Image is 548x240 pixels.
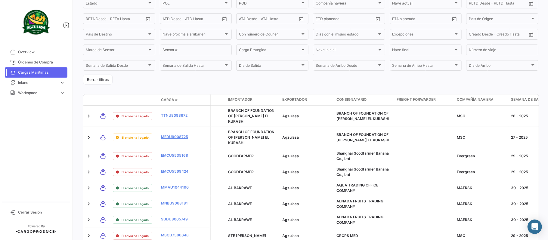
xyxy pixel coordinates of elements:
span: AQUA TRADING OFFICE COMPANY [336,183,378,193]
span: Freight Forwarder [397,97,436,102]
span: El envío ha llegado. [122,154,150,158]
span: Nave final [392,49,454,53]
input: Hasta [484,2,512,6]
span: Órdenes de Compra [18,60,65,65]
span: BRANCH OF FOUNDATION OF JABER EL KURASHI [336,111,389,121]
input: Desde [316,17,327,22]
span: Día de Salida [239,64,300,69]
span: El envío ha llegado. [122,170,150,174]
a: MMAU1044190 [161,185,192,190]
a: SUDU8005749 [161,217,192,222]
a: MNBU9068181 [161,201,192,206]
span: BRANCH OF FOUNDATION OF JABER EL KURASHI [228,130,274,145]
a: TTNU8093672 [161,113,192,118]
datatable-header-cell: Freight Forwarder [394,94,454,105]
span: Evergreen [457,154,475,158]
span: AL BAKRAWE [228,186,252,190]
span: Agzulasa [282,170,299,174]
a: Expand/Collapse Row [86,201,92,207]
span: Agzulasa [282,233,299,238]
input: ATA Desde [239,17,257,22]
span: Carga Protegida [239,49,300,53]
datatable-header-cell: Estado de Envio [110,97,159,102]
datatable-header-cell: Carga Protegida [211,94,226,105]
span: MAERSK [457,217,472,222]
span: MSC [457,233,465,238]
span: Shanghai Goodfarmer Banana Co., Ltd [336,167,389,177]
span: Semana de Arribo Desde [316,64,377,69]
input: ATD Desde [163,17,181,22]
span: MSC [457,114,465,118]
span: Excepciones [392,33,454,37]
datatable-header-cell: Consignatario [334,94,394,105]
input: Hasta [101,17,128,22]
span: MAERSK [457,186,472,190]
a: Expand/Collapse Row [86,134,92,140]
input: Creado Desde [469,33,493,37]
a: Expand/Collapse Row [86,153,92,159]
span: Semana de Arribo Hasta [392,64,454,69]
span: Importador [228,97,252,102]
span: País de Origen [469,17,530,22]
datatable-header-cell: Exportador [280,94,334,105]
a: MSCU7386648 [161,232,192,238]
span: Agzulasa [282,217,299,222]
span: GOODFARMER [228,154,254,158]
span: Semana de Salida Desde [86,64,147,69]
span: MSC [457,135,465,140]
input: Hasta [331,17,358,22]
span: El envío ha llegado. [122,217,150,222]
span: Agzulasa [282,186,299,190]
a: MEDU9008725 [161,134,192,140]
span: Consignatario [336,97,367,102]
a: Expand/Collapse Row [86,185,92,191]
span: El envío ha llegado. [122,114,150,118]
a: Expand/Collapse Row [86,169,92,175]
span: Días con el mismo estado [316,33,377,37]
span: POD [239,2,300,6]
span: Cerrar Sesión [18,210,65,215]
span: Compañía naviera [457,97,494,102]
span: Cargas Marítimas [18,70,65,75]
button: Borrar filtros [83,75,113,85]
datatable-header-cell: Póliza [195,97,210,102]
span: AL BAKRAWE [228,217,252,222]
button: Open calendar [220,14,229,23]
span: Shanghai Goodfarmer Banana Co., Ltd [336,151,389,161]
span: Workspace [18,90,57,96]
span: Inland [18,80,57,85]
span: Exportador [282,97,307,102]
div: Abrir Intercom Messenger [528,220,542,234]
span: Marca de Sensor [86,49,147,53]
button: Open calendar [527,30,536,39]
span: POL [163,2,224,6]
span: Evergreen [457,170,475,174]
span: Agzulasa [282,202,299,206]
span: CROPS MED [336,233,358,238]
span: GOODFARMER [228,170,254,174]
a: Órdenes de Compra [5,57,67,67]
span: BRANCH OF FOUNDATION OF JABER EL KURASHI [336,132,389,142]
span: ALNADA FRUITS TRADING COMPANY [336,199,383,209]
span: Semana de Salida Hasta [163,64,224,69]
datatable-header-cell: Carga # [159,95,195,105]
span: Nave inicial [316,49,377,53]
span: Estado [86,2,147,6]
span: expand_more [60,80,65,85]
span: Agzulasa [282,154,299,158]
span: Compañía naviera [316,2,377,6]
span: Nave actual [392,2,454,6]
a: EMCU5569424 [161,169,192,174]
input: Hasta [407,17,435,22]
datatable-header-cell: Modo de Transporte [95,97,110,102]
span: El envío ha llegado. [122,202,150,206]
span: Día de Arribo [469,64,530,69]
span: STE ULYSES [228,233,266,238]
a: Expand/Collapse Row [86,217,92,223]
input: ATD Hasta [186,17,213,22]
datatable-header-cell: Importador [226,94,280,105]
span: Overview [18,49,65,55]
input: Creado Hasta [497,33,525,37]
span: El envío ha llegado. [122,233,150,238]
input: ATA Hasta [262,17,289,22]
